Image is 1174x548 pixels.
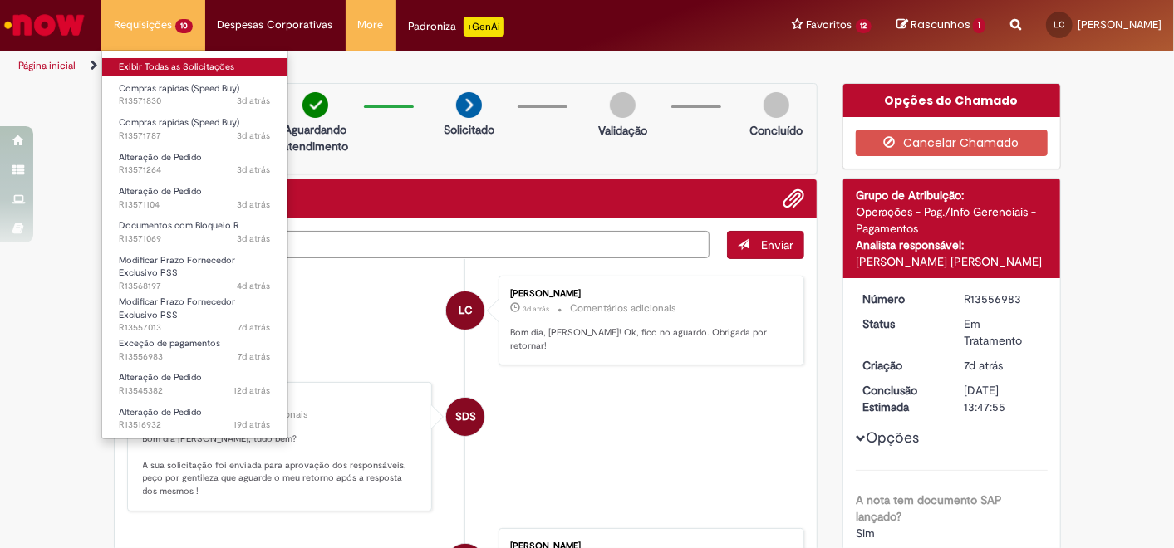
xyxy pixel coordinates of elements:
span: R13556983 [119,350,271,364]
div: [DATE] 13:47:55 [965,382,1042,415]
ul: Trilhas de página [12,51,770,81]
time: 22/09/2025 20:51:04 [238,350,271,363]
span: R13557013 [119,321,271,335]
p: +GenAi [464,17,504,37]
span: 7d atrás [238,321,271,334]
div: Operações - Pag./Info Gerenciais - Pagamentos [856,203,1048,237]
ul: Requisições [101,50,288,439]
div: [PERSON_NAME] [510,289,787,299]
time: 26/09/2025 15:39:01 [238,164,271,176]
span: Compras rápidas (Speed Buy) [119,116,239,129]
time: 10/09/2025 16:52:55 [234,418,271,431]
span: 7d atrás [965,358,1004,373]
span: 1 [973,18,985,33]
dt: Número [850,291,952,307]
span: Enviar [761,237,793,252]
span: Compras rápidas (Speed Buy) [119,82,239,95]
img: check-circle-green.png [302,92,328,118]
p: Concluído [749,122,803,139]
a: Exibir Todas as Solicitações [102,58,287,76]
span: 10 [175,19,193,33]
p: Validação [598,122,647,139]
span: Favoritos [807,17,852,33]
img: img-circle-grey.png [610,92,636,118]
span: R13545382 [119,384,271,398]
span: [PERSON_NAME] [1078,17,1162,32]
p: Bom dia [PERSON_NAME], tudo bem? A sua solicitação foi enviada para aprovação dos responsáveis, p... [143,433,420,498]
span: Alteração de Pedido [119,185,202,198]
span: 12 [856,19,872,33]
small: Comentários adicionais [570,301,676,316]
div: Analista responsável: [856,237,1048,253]
time: 26/09/2025 16:56:39 [238,95,271,107]
span: R13571264 [119,164,271,177]
a: Rascunhos [896,17,985,33]
span: 12d atrás [234,384,271,397]
a: Página inicial [18,59,76,72]
div: Sabrina Da Silva Oliveira [446,398,484,436]
span: R13571069 [119,232,271,246]
div: Opções do Chamado [843,84,1060,117]
span: 3d atrás [238,198,271,211]
a: Aberto R13571787 : Compras rápidas (Speed Buy) [102,114,287,144]
a: Aberto R13545382 : Alteração de Pedido [102,369,287,399]
a: Aberto R13571264 : Alteração de Pedido [102,149,287,179]
div: Em Tratamento [965,316,1042,349]
span: Exceção de pagamentos [119,337,220,350]
span: 19d atrás [234,418,271,431]
span: R13571830 [119,95,271,108]
span: Requisições [114,17,172,33]
a: Aberto R13571104 : Alteração de Pedido [102,183,287,213]
img: arrow-next.png [456,92,482,118]
a: Aberto R13571069 : Documentos com Bloqueio R [102,217,287,247]
span: Modificar Prazo Fornecedor Exclusivo PSS [119,254,235,280]
time: 22/09/2025 21:21:17 [238,321,271,334]
button: Cancelar Chamado [856,130,1048,156]
dt: Conclusão Estimada [850,382,952,415]
span: Alteração de Pedido [119,371,202,384]
div: R13556983 [965,291,1042,307]
span: LC [1054,19,1065,30]
span: R13571104 [119,198,271,212]
span: R13568197 [119,280,271,293]
span: Despesas Corporativas [218,17,333,33]
time: 17/09/2025 21:50:39 [234,384,271,397]
dt: Criação [850,357,952,374]
time: 26/09/2025 16:52:02 [238,130,271,142]
a: Aberto R13516932 : Alteração de Pedido [102,404,287,434]
span: Alteração de Pedido [119,151,202,164]
a: Aberto R13568197 : Modificar Prazo Fornecedor Exclusivo PSS [102,252,287,287]
time: 26/09/2025 12:10:22 [523,304,549,314]
div: Grupo de Atribuição: [856,187,1048,203]
div: Padroniza [409,17,504,37]
span: Rascunhos [911,17,970,32]
span: 3d atrás [238,232,271,245]
a: Aberto R13557013 : Modificar Prazo Fornecedor Exclusivo PSS [102,293,287,329]
div: Larissa Da Cruz [446,291,484,330]
textarea: Digite sua mensagem aqui... [127,231,710,258]
button: Adicionar anexos [783,188,804,209]
p: Aguardando atendimento [275,121,356,154]
span: R13571787 [119,130,271,143]
span: Alteração de Pedido [119,406,202,418]
p: Solicitado [444,121,494,138]
span: R13516932 [119,418,271,432]
span: Sim [856,526,875,541]
img: ServiceNow [2,8,87,42]
a: Aberto R13571830 : Compras rápidas (Speed Buy) [102,80,287,110]
time: 26/09/2025 15:08:42 [238,232,271,245]
span: 3d atrás [238,164,271,176]
span: 4d atrás [238,280,271,292]
div: [PERSON_NAME] [PERSON_NAME] [856,253,1048,270]
span: More [358,17,384,33]
button: Enviar [727,231,804,259]
div: 22/09/2025 20:51:03 [965,357,1042,374]
a: Aberto R13556983 : Exceção de pagamentos [102,335,287,365]
span: 3d atrás [523,304,549,314]
span: 7d atrás [238,350,271,363]
span: 3d atrás [238,95,271,107]
span: 3d atrás [238,130,271,142]
time: 25/09/2025 17:20:42 [238,280,271,292]
span: Modificar Prazo Fornecedor Exclusivo PSS [119,296,235,321]
span: LC [459,291,473,330]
